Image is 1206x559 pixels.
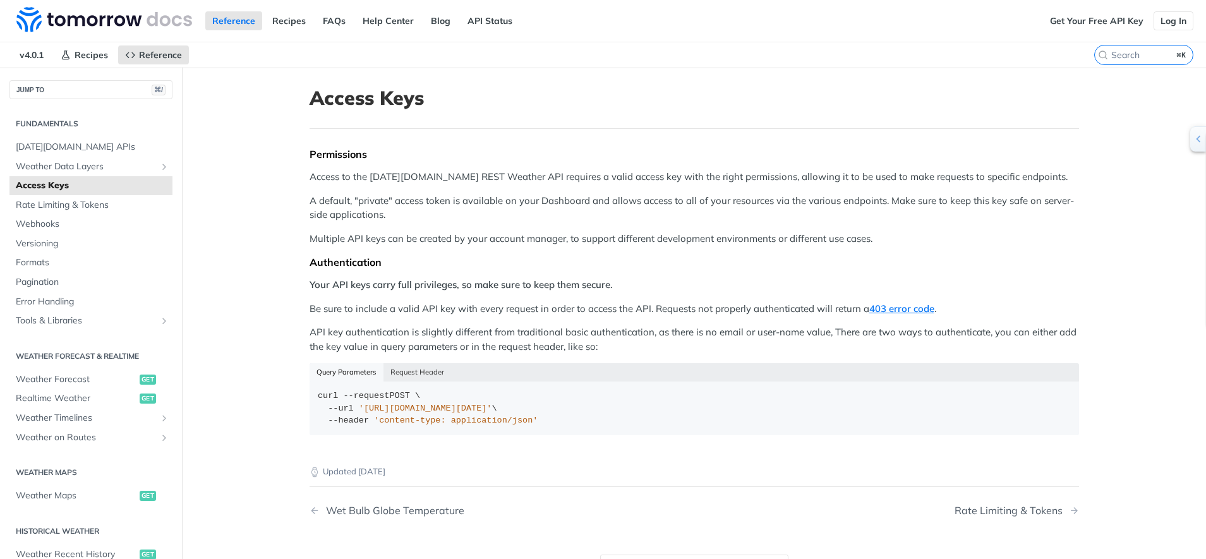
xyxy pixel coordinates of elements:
span: Pagination [16,276,169,289]
a: Get Your Free API Key [1043,11,1150,30]
button: Show subpages for Weather Timelines [159,413,169,423]
span: v4.0.1 [13,45,51,64]
a: Reference [118,45,189,64]
a: Weather Forecastget [9,370,172,389]
a: Reference [205,11,262,30]
span: Weather Maps [16,490,136,502]
p: Updated [DATE] [310,466,1079,478]
p: A default, "private" access token is available on your Dashboard and allows access to all of your... [310,194,1079,222]
button: Request Header [383,363,452,381]
span: curl [318,391,338,400]
a: Help Center [356,11,421,30]
button: Show subpages for Tools & Libraries [159,316,169,326]
a: Formats [9,253,172,272]
a: 403 error code [869,303,934,315]
kbd: ⌘K [1174,49,1190,61]
p: API key authentication is slightly different from traditional basic authentication, as there is n... [310,325,1079,354]
span: 'content-type: application/json' [374,416,538,425]
a: Realtime Weatherget [9,389,172,408]
div: POST \ \ [318,390,1070,427]
span: Rate Limiting & Tokens [16,199,169,212]
span: '[URL][DOMAIN_NAME][DATE]' [359,404,492,413]
a: Versioning [9,234,172,253]
span: --request [344,391,390,400]
span: Weather Data Layers [16,160,156,173]
a: Log In [1154,11,1193,30]
span: ⌘/ [152,85,166,95]
button: JUMP TO⌘/ [9,80,172,99]
a: Next Page: Rate Limiting & Tokens [955,505,1079,517]
button: Show subpages for Weather Data Layers [159,162,169,172]
span: Weather Timelines [16,412,156,424]
a: Pagination [9,273,172,292]
span: Recipes [75,49,108,61]
a: Recipes [54,45,115,64]
img: Tomorrow.io Weather API Docs [16,7,192,32]
h1: Access Keys [310,87,1079,109]
span: Access Keys [16,179,169,192]
span: Webhooks [16,218,169,231]
span: get [140,394,156,404]
span: Error Handling [16,296,169,308]
h2: Weather Maps [9,467,172,478]
a: API Status [461,11,519,30]
span: Formats [16,256,169,269]
a: Rate Limiting & Tokens [9,196,172,215]
button: Show subpages for Weather on Routes [159,433,169,443]
span: Realtime Weather [16,392,136,405]
span: get [140,375,156,385]
span: --url [328,404,354,413]
h2: Weather Forecast & realtime [9,351,172,362]
a: FAQs [316,11,353,30]
div: Permissions [310,148,1079,160]
a: Weather TimelinesShow subpages for Weather Timelines [9,409,172,428]
span: Versioning [16,237,169,250]
span: Reference [139,49,182,61]
svg: Search [1098,50,1108,60]
a: Webhooks [9,215,172,234]
span: Weather on Routes [16,431,156,444]
span: Tools & Libraries [16,315,156,327]
strong: Your API keys carry full privileges, so make sure to keep them secure. [310,279,613,291]
a: Access Keys [9,176,172,195]
a: Recipes [265,11,313,30]
span: [DATE][DOMAIN_NAME] APIs [16,141,169,153]
a: Blog [424,11,457,30]
a: [DATE][DOMAIN_NAME] APIs [9,138,172,157]
h2: Fundamentals [9,118,172,129]
p: Access to the [DATE][DOMAIN_NAME] REST Weather API requires a valid access key with the right per... [310,170,1079,184]
div: Rate Limiting & Tokens [955,505,1069,517]
div: Wet Bulb Globe Temperature [320,505,464,517]
a: Error Handling [9,292,172,311]
span: get [140,491,156,501]
a: Tools & LibrariesShow subpages for Tools & Libraries [9,311,172,330]
span: --header [328,416,369,425]
div: Authentication [310,256,1079,268]
span: Weather Forecast [16,373,136,386]
a: Previous Page: Wet Bulb Globe Temperature [310,505,639,517]
p: Be sure to include a valid API key with every request in order to access the API. Requests not pr... [310,302,1079,316]
a: Weather Data LayersShow subpages for Weather Data Layers [9,157,172,176]
a: Weather Mapsget [9,486,172,505]
h2: Historical Weather [9,526,172,537]
nav: Pagination Controls [310,492,1079,529]
a: Weather on RoutesShow subpages for Weather on Routes [9,428,172,447]
p: Multiple API keys can be created by your account manager, to support different development enviro... [310,232,1079,246]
